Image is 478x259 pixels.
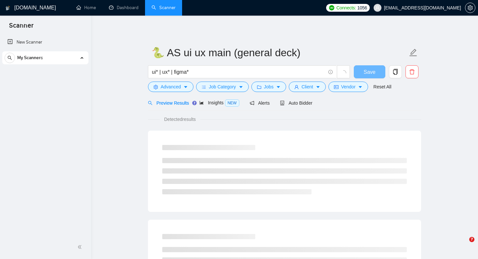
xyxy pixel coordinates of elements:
[294,84,299,89] span: user
[2,51,88,67] li: My Scanners
[148,82,193,92] button: settingAdvancedcaret-down
[77,244,84,250] span: double-left
[357,4,367,11] span: 1056
[364,68,375,76] span: Save
[250,100,270,106] span: Alerts
[456,237,471,253] iframe: Intercom live chat
[153,84,158,89] span: setting
[183,84,188,89] span: caret-down
[148,101,153,105] span: search
[358,84,363,89] span: caret-down
[225,99,239,107] span: NEW
[289,82,326,92] button: userClientcaret-down
[5,56,15,60] span: search
[469,237,474,242] span: 7
[373,83,391,90] a: Reset All
[336,4,356,11] span: Connects:
[109,5,139,10] a: dashboardDashboard
[199,100,204,105] span: area-chart
[465,3,475,13] button: setting
[389,69,402,75] span: copy
[328,82,368,92] button: idcardVendorcaret-down
[152,68,325,76] input: Search Freelance Jobs...
[251,82,286,92] button: folderJobscaret-down
[152,45,408,61] input: Scanner name...
[340,70,346,76] span: loading
[328,70,333,74] span: info-circle
[202,84,206,89] span: bars
[192,100,197,106] div: Tooltip anchor
[375,6,380,10] span: user
[354,65,385,78] button: Save
[341,83,355,90] span: Vendor
[250,101,254,105] span: notification
[152,5,176,10] a: searchScanner
[161,83,181,90] span: Advanced
[280,100,312,106] span: Auto Bidder
[406,69,418,75] span: delete
[199,100,239,105] span: Insights
[316,84,320,89] span: caret-down
[160,116,200,123] span: Detected results
[209,83,236,90] span: Job Category
[389,65,402,78] button: copy
[7,36,83,49] a: New Scanner
[5,53,15,63] button: search
[329,5,334,10] img: upwork-logo.png
[196,82,248,92] button: barsJob Categorycaret-down
[409,48,418,57] span: edit
[76,5,96,10] a: homeHome
[2,36,88,49] li: New Scanner
[264,83,274,90] span: Jobs
[280,101,285,105] span: robot
[17,51,43,64] span: My Scanners
[4,21,39,34] span: Scanner
[405,65,418,78] button: delete
[239,84,243,89] span: caret-down
[276,84,281,89] span: caret-down
[148,100,189,106] span: Preview Results
[257,84,261,89] span: folder
[6,3,10,13] img: logo
[334,84,339,89] span: idcard
[301,83,313,90] span: Client
[465,5,475,10] a: setting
